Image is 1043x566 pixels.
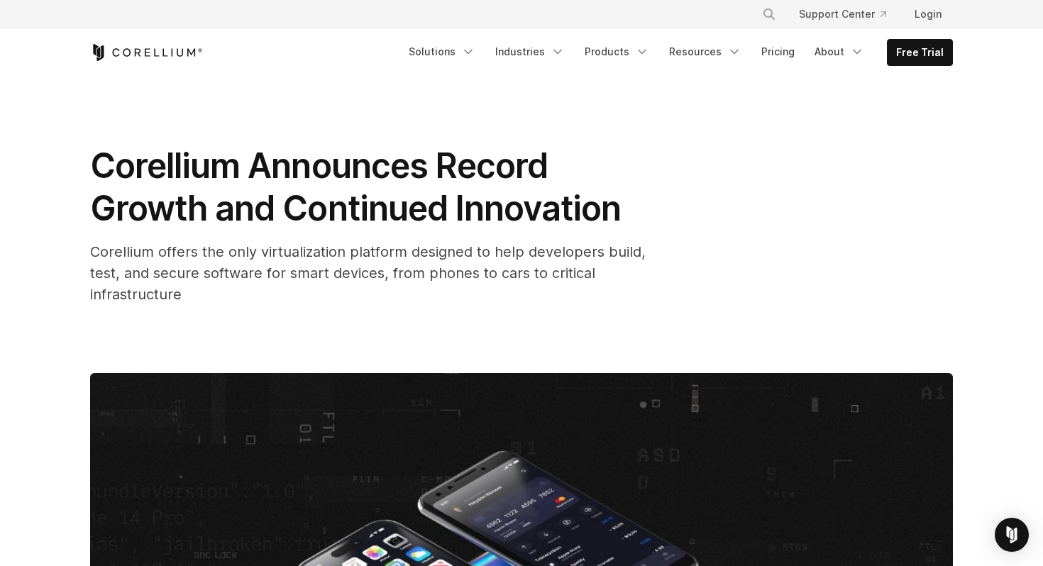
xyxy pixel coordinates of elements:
[400,39,953,66] div: Navigation Menu
[788,1,898,27] a: Support Center
[806,39,873,65] a: About
[487,39,573,65] a: Industries
[400,39,484,65] a: Solutions
[995,518,1029,552] div: Open Intercom Messenger
[903,1,953,27] a: Login
[888,40,952,65] a: Free Trial
[756,1,782,27] button: Search
[90,243,646,303] span: Corellium offers the only virtualization platform designed to help developers build, test, and se...
[745,1,953,27] div: Navigation Menu
[753,39,803,65] a: Pricing
[90,44,203,61] a: Corellium Home
[576,39,658,65] a: Products
[90,145,621,229] span: Corellium Announces Record Growth and Continued Innovation
[661,39,750,65] a: Resources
